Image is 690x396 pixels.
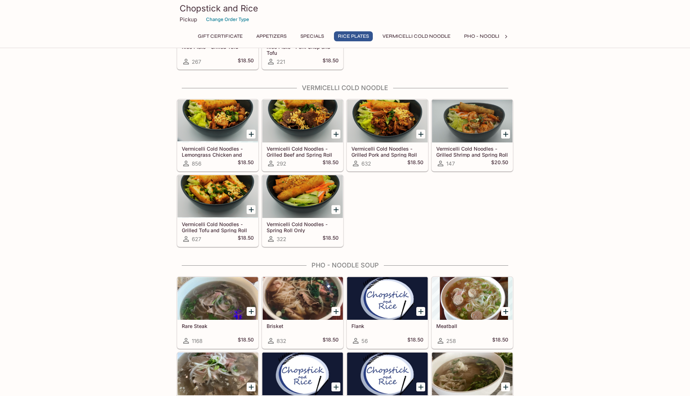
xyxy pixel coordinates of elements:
button: Add Tripe [416,382,425,391]
h5: $18.50 [238,337,254,345]
div: Meatball [432,277,513,320]
h5: Meatball [436,323,508,329]
h5: $18.50 [492,337,508,345]
button: Add Meatball [501,307,510,316]
p: Pickup [180,16,197,23]
h5: Vermicelli Cold Noodles - Lemongrass Chicken and Spring Roll [182,146,254,157]
div: Vermicelli Cold Noodles - Grilled Pork and Spring Roll [347,100,428,142]
span: 267 [192,58,201,65]
h5: $18.50 [407,337,423,345]
button: Add Vermicelli Cold Noodles - Grilled Tofu and Spring Roll [247,205,256,214]
button: Add Tendon [331,382,340,391]
a: Brisket832$18.50 [262,277,343,349]
button: Add Vermicelli Cold Noodles - Lemongrass Chicken and Spring Roll [247,130,256,139]
span: 1168 [192,338,202,344]
div: Rare Steak, Brisket, and Flank [177,353,258,395]
a: Meatball258$18.50 [432,277,513,349]
h5: Vermicelli Cold Noodles - Grilled Pork and Spring Roll [351,146,423,157]
span: 322 [277,236,286,243]
span: 221 [277,58,285,65]
a: Vermicelli Cold Noodles - Grilled Pork and Spring Roll632$18.50 [347,99,428,171]
span: 292 [277,160,286,167]
button: Add Vermicelli Cold Noodles - Spring Roll Only [331,205,340,214]
span: 627 [192,236,201,243]
h5: $18.50 [238,159,254,168]
a: Vermicelli Cold Noodles - Spring Roll Only322$18.50 [262,175,343,247]
button: Add Flank [416,307,425,316]
h5: $18.50 [323,57,339,66]
button: Change Order Type [203,14,252,25]
div: Brisket [262,277,343,320]
span: 632 [361,160,371,167]
h5: $18.50 [323,337,339,345]
a: Vermicelli Cold Noodles - Grilled Beef and Spring Roll292$18.50 [262,99,343,171]
div: Vermicelli Cold Noodles - Spring Roll Only [262,175,343,218]
button: Add Vermicelli Cold Noodles - Grilled Beef and Spring Roll [331,130,340,139]
div: Vermicelli Cold Noodles - Lemongrass Chicken and Spring Roll [177,100,258,142]
h5: Vermicelli Cold Noodles - Grilled Tofu and Spring Roll [182,221,254,233]
h5: Vermicelli Cold Noodles - Grilled Beef and Spring Roll [267,146,339,157]
a: Flank56$18.50 [347,277,428,349]
button: Appetizers [252,31,290,41]
a: Vermicelli Cold Noodles - Grilled Tofu and Spring Roll627$18.50 [177,175,258,247]
div: Flank [347,277,428,320]
button: Add Rare Steak, Brisket, and Flank [247,382,256,391]
h5: $18.50 [407,159,423,168]
div: Tripe [347,353,428,395]
span: 832 [277,338,286,344]
h5: Vermicelli Cold Noodles - Grilled Shrimp and Spring Roll [436,146,508,157]
a: Vermicelli Cold Noodles - Grilled Shrimp and Spring Roll147$20.50 [432,99,513,171]
button: Add Vermicelli Cold Noodles - Grilled Shrimp and Spring Roll [501,130,510,139]
div: Tendon and Tripe [432,353,513,395]
button: Gift Certificate [194,31,247,41]
h5: Brisket [267,323,339,329]
h5: $20.50 [491,159,508,168]
div: Vermicelli Cold Noodles - Grilled Tofu and Spring Roll [177,175,258,218]
h5: Vermicelli Cold Noodles - Spring Roll Only [267,221,339,233]
button: Add Tendon and Tripe [501,382,510,391]
h5: $18.50 [323,235,339,243]
h3: Chopstick and Rice [180,3,510,14]
span: 258 [446,338,456,344]
h5: Rice Plate - Pork Chop and Tofu [267,44,339,56]
h5: Rare Steak [182,323,254,329]
button: Pho - Noodle Soup [460,31,520,41]
a: Vermicelli Cold Noodles - Lemongrass Chicken and Spring Roll856$18.50 [177,99,258,171]
span: 56 [361,338,368,344]
button: Add Brisket [331,307,340,316]
div: Vermicelli Cold Noodles - Grilled Shrimp and Spring Roll [432,100,513,142]
button: Specials [296,31,328,41]
div: Rare Steak [177,277,258,320]
h5: $18.50 [323,159,339,168]
button: Rice Plates [334,31,373,41]
h5: $18.50 [238,235,254,243]
a: Rare Steak1168$18.50 [177,277,258,349]
h4: Vermicelli Cold Noodle [177,84,513,92]
span: 856 [192,160,201,167]
h5: $18.50 [238,57,254,66]
button: Vermicelli Cold Noodle [379,31,454,41]
button: Add Rare Steak [247,307,256,316]
div: Tendon [262,353,343,395]
div: Vermicelli Cold Noodles - Grilled Beef and Spring Roll [262,100,343,142]
h5: Flank [351,323,423,329]
span: 147 [446,160,455,167]
button: Add Vermicelli Cold Noodles - Grilled Pork and Spring Roll [416,130,425,139]
h4: Pho - Noodle Soup [177,261,513,269]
